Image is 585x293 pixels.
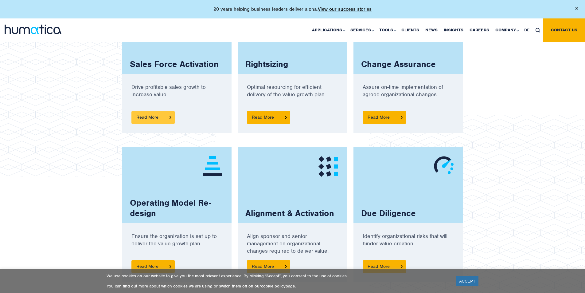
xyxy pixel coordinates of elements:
img: Alignment & Activation [318,156,338,177]
a: Clients [398,18,422,42]
span: Read More [131,260,175,273]
h3: Due Diligence [361,208,423,219]
h3: Alignment & Activation [245,208,342,219]
p: 20 years helping business leaders deliver alpha. [213,6,372,12]
span: Read More [363,111,406,124]
p: Align sponsor and senior management on organizational changes required to deliver value. [247,232,338,260]
img: arrowicon [401,265,403,268]
img: arrowicon [170,116,171,119]
h3: Operating Model Re-design [130,198,232,219]
a: Insights [441,18,466,42]
span: Read More [131,111,175,124]
a: Applications [309,18,347,42]
p: Optimal resourcing for efficient delivery of the value growth plan. [247,83,338,111]
p: Identify organizational risks that will hinder value creation. [363,232,454,260]
span: DE [524,27,529,33]
h3: Change Assurance [361,59,443,69]
span: Read More [247,111,290,124]
img: search_icon [536,28,540,33]
a: Due Diligence Due Diligence Due Diligence Identify organizational risks that will hinder value cr... [353,147,463,282]
a: cookie policy [261,283,286,289]
a: News [422,18,441,42]
a: DE [521,18,532,42]
img: Operating Model Re-design [203,156,222,176]
p: Drive profitable sales growth to increase value. [131,83,223,111]
a: Company [492,18,521,42]
img: arrowicon [285,265,287,268]
a: Services [347,18,376,42]
img: arrowicon [170,265,171,268]
a: View our success stories [318,6,372,12]
a: Alignment & Activation Alignment & Activation Alignment & Activation Align sponsor and senior man... [238,147,347,282]
img: logo [5,25,61,34]
p: Assure on-time implementation of agreed organizational changes. [363,83,454,111]
p: Ensure the organization is set up to deliver the value growth plan. [131,232,223,260]
h3: Sales Force Activation [130,59,226,69]
a: ACCEPT [456,276,478,286]
img: arrowicon [285,116,287,119]
a: Operating Model Re-design Operating Model Re-design Operating Model Re-design Ensure the organiza... [122,147,232,282]
a: Tools [376,18,398,42]
p: You can find out more about which cookies we are using or switch them off on our page. [107,283,448,289]
img: Due Diligence [434,156,454,174]
a: Careers [466,18,492,42]
p: We use cookies on our website to give you the most relevant experience. By clicking “Accept”, you... [107,273,448,279]
img: arrowicon [401,116,403,119]
span: Read More [363,260,406,273]
h3: Rightsizing [245,59,296,69]
a: Contact us [543,18,585,42]
span: Read More [247,260,290,273]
